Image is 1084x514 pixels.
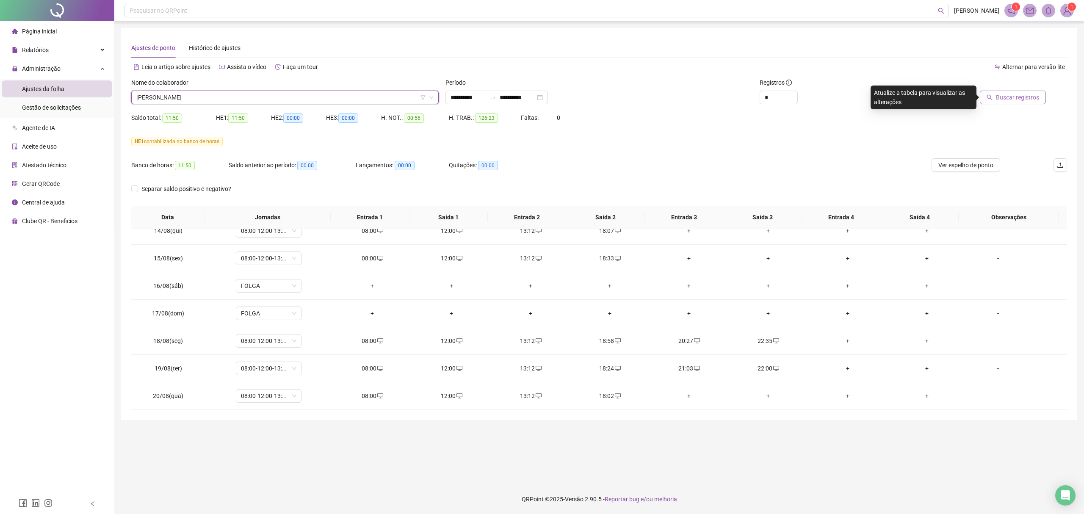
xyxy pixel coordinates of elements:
span: lock [12,66,18,72]
div: + [894,364,960,373]
div: - [973,254,1023,263]
div: + [656,254,722,263]
div: + [815,364,880,373]
div: 12:00 [419,364,484,373]
div: - [973,226,1023,235]
th: Saída 2 [566,206,644,229]
span: Gestão de solicitações [22,104,81,111]
span: 00:00 [283,113,303,123]
span: solution [12,162,18,168]
span: desktop [772,365,779,371]
button: Buscar registros [980,91,1046,104]
span: Faça um tour [283,64,318,70]
span: desktop [614,393,621,399]
div: 08:00 [340,254,405,263]
span: Ajustes de ponto [131,44,175,51]
span: file-text [133,64,139,70]
span: Gerar QRCode [22,180,60,187]
div: - [973,281,1023,290]
span: desktop [535,338,542,344]
div: + [656,391,722,401]
span: history [275,64,281,70]
span: desktop [535,393,542,399]
div: Open Intercom Messenger [1055,485,1076,506]
span: Ver espelho de ponto [938,160,993,170]
span: search [938,8,944,14]
span: 18/08(seg) [153,337,183,344]
span: Assista o vídeo [227,64,266,70]
div: + [815,281,880,290]
th: Entrada 1 [331,206,409,229]
div: + [577,309,643,318]
span: 08:00-12:00-13:12-18:00 [241,334,296,347]
th: Entrada 4 [802,206,880,229]
span: desktop [614,338,621,344]
th: Entrada 2 [488,206,566,229]
span: Buscar registros [996,93,1039,102]
span: desktop [772,338,779,344]
sup: Atualize o seu contato no menu Meus Dados [1067,3,1076,11]
span: FOLGA [241,279,296,292]
span: FOLGA [241,307,296,320]
span: 1 [1070,4,1073,10]
div: H. NOT.: [381,113,449,123]
div: + [498,281,564,290]
div: 13:12 [498,391,564,401]
span: 11:50 [175,161,195,170]
div: + [894,336,960,345]
span: desktop [535,365,542,371]
span: desktop [376,338,383,344]
th: Data [131,206,205,229]
span: Histórico de ajustes [189,44,241,51]
span: 19/08(ter) [155,365,182,372]
div: 13:12 [498,364,564,373]
div: 08:00 [340,364,405,373]
span: desktop [614,365,621,371]
span: desktop [456,228,462,234]
div: + [656,309,722,318]
span: instagram [44,499,53,507]
span: 00:00 [338,113,358,123]
span: swap [994,64,1000,70]
div: 08:00 [340,391,405,401]
span: 15/08(sex) [154,255,183,262]
div: + [736,391,801,401]
div: - [973,391,1023,401]
span: linkedin [31,499,40,507]
span: Administração [22,65,61,72]
span: 16/08(sáb) [153,282,183,289]
span: desktop [456,338,462,344]
div: + [736,254,801,263]
span: gift [12,218,18,224]
div: 13:12 [498,336,564,345]
div: HE 1: [216,113,271,123]
div: 22:35 [736,336,801,345]
div: Saldo anterior ao período: [229,160,356,170]
span: Aceite de uso [22,143,57,150]
div: + [815,309,880,318]
span: Central de ajuda [22,199,65,206]
span: 00:56 [404,113,424,123]
div: 21:03 [656,364,722,373]
div: + [894,254,960,263]
span: 126:23 [475,113,498,123]
div: Quitações: [449,160,534,170]
div: + [815,336,880,345]
span: 14/08(qui) [154,227,183,234]
span: Alternar para versão lite [1002,64,1065,70]
span: desktop [456,393,462,399]
span: 00:00 [395,161,415,170]
span: Registros [760,78,792,87]
div: + [656,226,722,235]
span: desktop [456,255,462,261]
div: + [736,226,801,235]
div: + [894,309,960,318]
div: - [973,364,1023,373]
span: HE 1 [135,138,144,144]
span: Observações [965,213,1052,222]
span: contabilizada no banco de horas [131,137,223,146]
div: + [894,391,960,401]
img: 85814 [1061,4,1073,17]
div: + [894,226,960,235]
th: Observações [959,206,1059,229]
